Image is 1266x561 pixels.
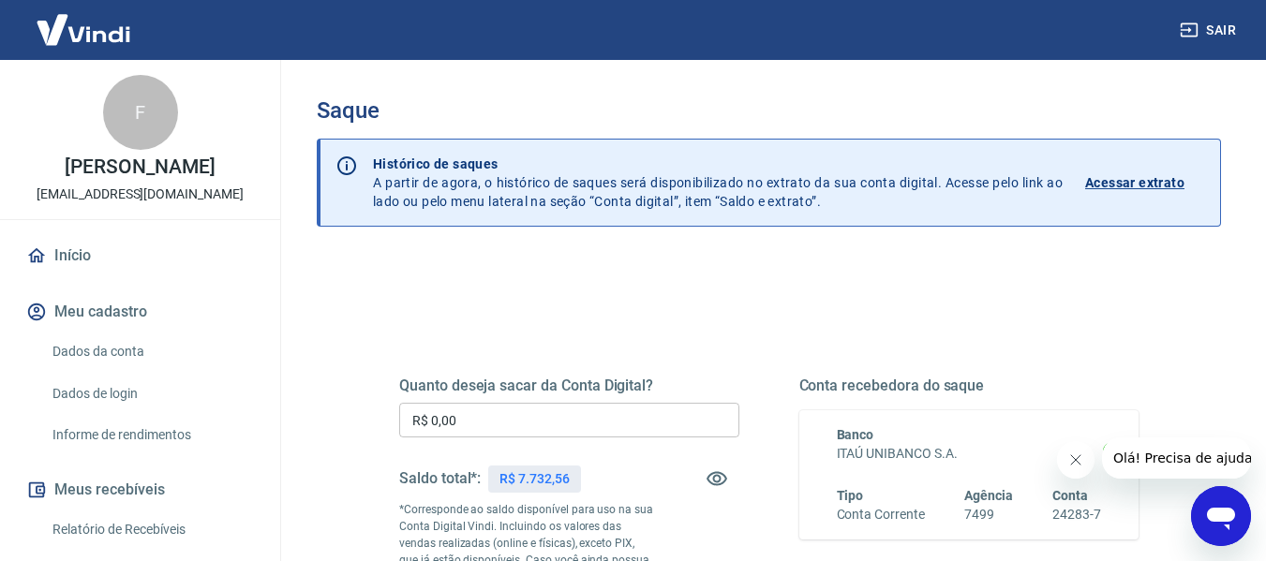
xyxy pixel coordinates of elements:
p: [PERSON_NAME] [65,157,215,177]
h5: Saldo total*: [399,469,481,488]
h6: Conta Corrente [837,505,925,524]
h5: Conta recebedora do saque [799,376,1139,395]
span: Agência [964,488,1013,503]
img: Vindi [22,1,144,58]
a: Dados de login [45,375,258,413]
a: Informe de rendimentos [45,416,258,454]
div: F [103,75,178,150]
span: Tipo [837,488,864,503]
span: Olá! Precisa de ajuda? [11,13,157,28]
h5: Quanto deseja sacar da Conta Digital? [399,376,739,395]
p: Histórico de saques [373,155,1063,173]
h6: 7499 [964,505,1013,524]
button: Sair [1176,13,1244,48]
p: A partir de agora, o histórico de saques será disponibilizado no extrato da sua conta digital. Ac... [373,155,1063,211]
span: Banco [837,427,874,442]
a: Início [22,235,258,276]
iframe: Botão para abrir a janela de mensagens [1191,486,1251,546]
a: Relatório de Recebíveis [45,510,258,549]
h6: ITAÚ UNIBANCO S.A. [837,444,1102,464]
a: Dados da conta [45,332,258,371]
button: Meus recebíveis [22,469,258,510]
span: Conta [1052,488,1088,503]
p: R$ 7.732,56 [499,469,569,489]
h6: 24283-7 [1052,505,1101,524]
p: Acessar extrato [1085,173,1184,192]
iframe: Mensagem da empresa [1102,437,1251,479]
p: [EMAIL_ADDRESS][DOMAIN_NAME] [37,185,244,204]
a: Acessar extrato [1085,155,1205,211]
button: Meu cadastro [22,291,258,332]
iframe: Fechar mensagem [1057,441,1095,479]
h3: Saque [317,97,1221,124]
